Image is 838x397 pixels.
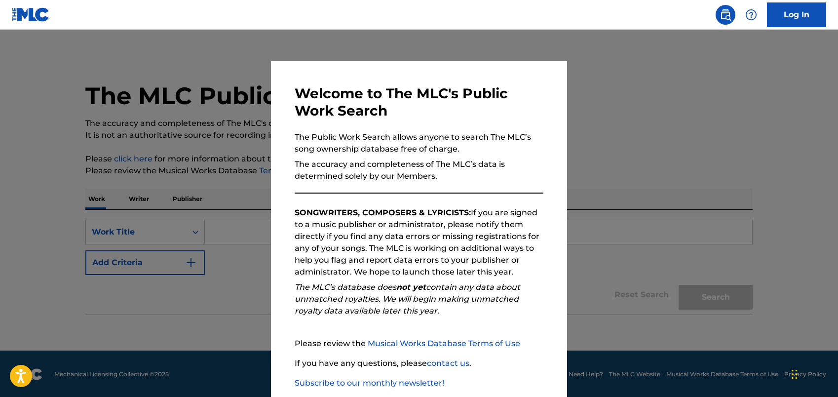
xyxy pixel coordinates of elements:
strong: SONGWRITERS, COMPOSERS & LYRICISTS: [295,208,471,217]
p: The Public Work Search allows anyone to search The MLC’s song ownership database free of charge. [295,131,543,155]
a: Subscribe to our monthly newsletter! [295,378,444,388]
img: search [720,9,731,21]
h3: Welcome to The MLC's Public Work Search [295,85,543,119]
a: Log In [767,2,826,27]
iframe: Chat Widget [789,350,838,397]
em: The MLC’s database does contain any data about unmatched royalties. We will begin making unmatche... [295,282,520,316]
div: Drag [792,359,798,389]
p: If you have any questions, please . [295,357,543,369]
p: Please review the [295,338,543,350]
img: MLC Logo [12,7,50,22]
a: contact us [427,358,469,368]
div: Help [741,5,761,25]
p: If you are signed to a music publisher or administrator, please notify them directly if you find ... [295,207,543,278]
a: Public Search [716,5,735,25]
p: The accuracy and completeness of The MLC’s data is determined solely by our Members. [295,159,543,182]
strong: not yet [396,282,426,292]
a: Musical Works Database Terms of Use [368,339,520,348]
img: help [745,9,757,21]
